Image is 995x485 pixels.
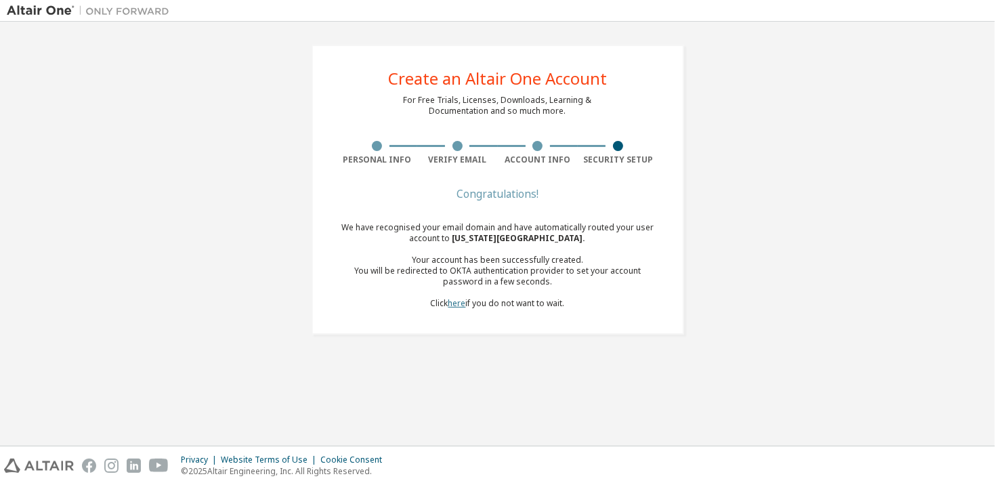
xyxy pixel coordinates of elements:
[404,95,592,117] div: For Free Trials, Licenses, Downloads, Learning & Documentation and so much more.
[104,459,119,473] img: instagram.svg
[452,232,586,244] span: [US_STATE][GEOGRAPHIC_DATA] .
[417,154,498,165] div: Verify Email
[337,222,658,309] div: We have recognised your email domain and have automatically routed your user account to Click if ...
[181,465,390,477] p: © 2025 Altair Engineering, Inc. All Rights Reserved.
[337,190,658,198] div: Congratulations!
[388,70,607,87] div: Create an Altair One Account
[82,459,96,473] img: facebook.svg
[4,459,74,473] img: altair_logo.svg
[578,154,658,165] div: Security Setup
[7,4,176,18] img: Altair One
[337,255,658,266] div: Your account has been successfully created.
[498,154,578,165] div: Account Info
[181,455,221,465] div: Privacy
[337,154,418,165] div: Personal Info
[320,455,390,465] div: Cookie Consent
[221,455,320,465] div: Website Terms of Use
[337,266,658,287] div: You will be redirected to OKTA authentication provider to set your account password in a few seco...
[149,459,169,473] img: youtube.svg
[448,297,466,309] a: here
[127,459,141,473] img: linkedin.svg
